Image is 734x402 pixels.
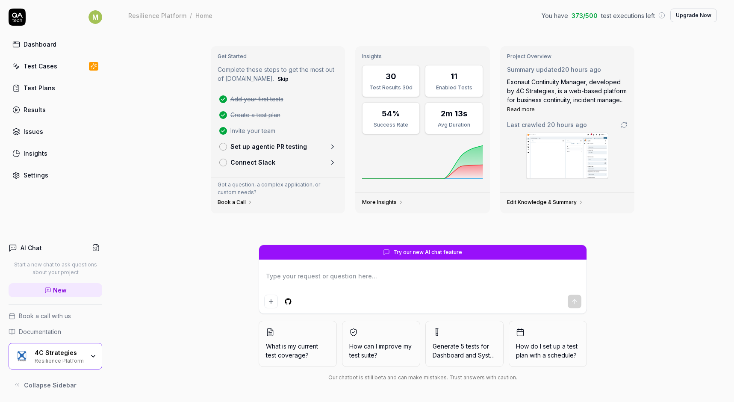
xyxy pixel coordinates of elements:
span: Last crawled [507,120,587,129]
a: Connect Slack [216,154,340,170]
div: Test Results 30d [368,84,414,92]
a: Edit Knowledge & Summary [507,199,584,206]
div: 54% [382,108,400,119]
button: What is my current test coverage? [259,321,337,367]
span: 373 / 500 [572,11,598,20]
h3: Get Started [218,53,339,60]
div: Insights [24,149,47,158]
a: Settings [9,167,102,183]
a: Issues [9,123,102,140]
p: Got a question, a complex application, or custom needs? [218,181,339,196]
p: Set up agentic PR testing [230,142,307,151]
a: New [9,283,102,297]
p: Start a new chat to ask questions about your project [9,261,102,276]
div: Test Plans [24,83,55,92]
div: Avg Duration [430,121,477,129]
h3: Project Overview [507,53,628,60]
span: M [88,10,102,24]
span: What is my current test coverage? [266,342,330,360]
button: How can I improve my test suite? [342,321,420,367]
div: 2m 13s [441,108,467,119]
span: Generate 5 tests for [433,342,496,360]
button: Generate 5 tests forDashboard and System Navigation [425,321,504,367]
button: Add attachment [264,295,278,308]
button: 4C Strategies Logo4C StrategiesResilience Platform [9,343,102,369]
div: Enabled Tests [430,84,477,92]
div: Issues [24,127,43,136]
span: How can I improve my test suite? [349,342,413,360]
button: Read more [507,106,535,113]
a: Book a call with us [9,311,102,320]
div: Success Rate [368,121,414,129]
div: Home [195,11,212,20]
span: Summary updated [507,66,561,73]
button: Collapse Sidebar [9,376,102,393]
div: Resilience Platform [128,11,186,20]
div: Our chatbot is still beta and can make mistakes. Trust answers with caution. [259,374,587,381]
a: Test Cases [9,58,102,74]
div: / [190,11,192,20]
span: You have [542,11,568,20]
a: More Insights [362,199,404,206]
div: Test Cases [24,62,57,71]
a: Book a Call [218,199,253,206]
span: Book a call with us [19,311,71,320]
span: Exonaut Continuity Manager, developed by 4C Strategies, is a web-based platform for business cont... [507,78,627,103]
time: 20 hours ago [561,66,601,73]
h3: Insights [362,53,483,60]
div: Settings [24,171,48,180]
a: Documentation [9,327,102,336]
span: test executions left [601,11,655,20]
time: 20 hours ago [547,121,587,128]
div: 4C Strategies [35,349,84,357]
a: Go to crawling settings [621,121,628,128]
button: Upgrade Now [670,9,717,22]
a: Dashboard [9,36,102,53]
div: Results [24,105,46,114]
p: Connect Slack [230,158,275,167]
a: Results [9,101,102,118]
button: M [88,9,102,26]
div: 30 [386,71,396,82]
p: Complete these steps to get the most out of [DOMAIN_NAME]. [218,65,339,84]
span: New [53,286,67,295]
span: Try our new AI chat feature [393,248,462,256]
a: Insights [9,145,102,162]
a: Set up agentic PR testing [216,139,340,154]
div: Dashboard [24,40,56,49]
div: 11 [451,71,457,82]
img: Screenshot [527,133,608,178]
h4: AI Chat [21,243,42,252]
div: Resilience Platform [35,357,84,364]
button: Skip [276,74,290,84]
span: Documentation [19,327,61,336]
a: Test Plans [9,80,102,96]
span: Dashboard and System Navigation [433,352,530,359]
button: How do I set up a test plan with a schedule? [509,321,587,367]
img: 4C Strategies Logo [14,349,29,364]
span: Collapse Sidebar [24,381,77,390]
span: How do I set up a test plan with a schedule? [516,342,580,360]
